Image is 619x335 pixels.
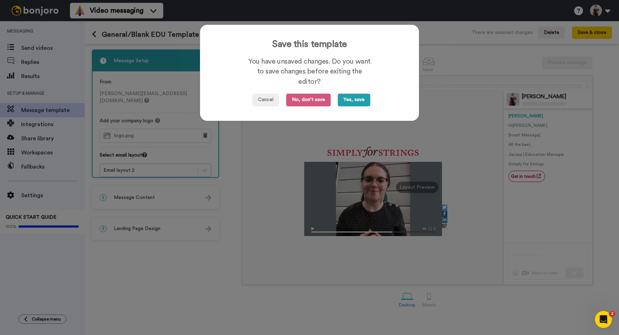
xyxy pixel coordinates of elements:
[609,311,615,317] span: 2
[214,39,405,49] h3: Save this template
[338,94,370,106] button: Yes, save
[595,311,612,328] iframe: Intercom live chat
[252,94,279,106] button: Cancel
[248,57,371,87] div: You have unsaved changes. Do you want to save changes before exiting the editor?
[286,94,331,106] button: No, don't save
